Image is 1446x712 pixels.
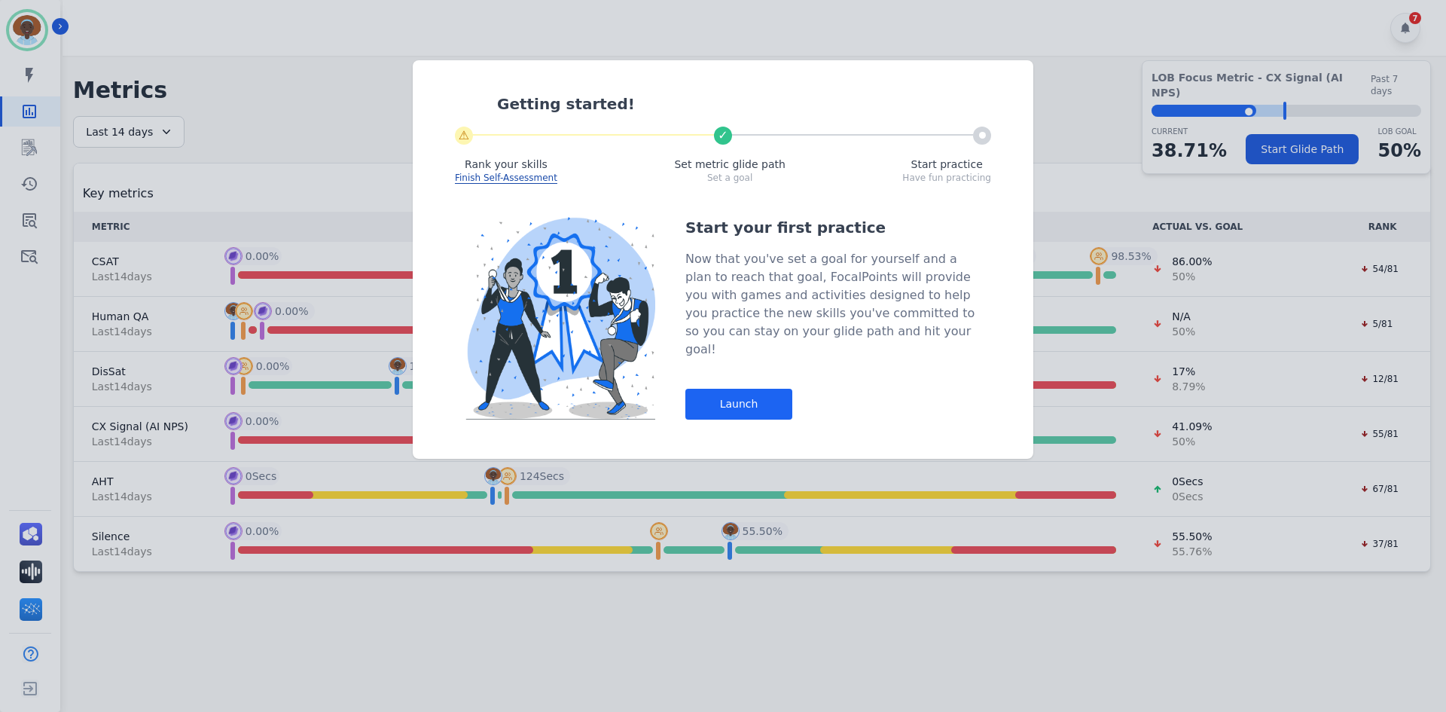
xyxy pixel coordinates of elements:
[714,127,732,145] div: ✓
[685,250,981,359] div: Now that you've set a goal for yourself and a plan to reach that goal, FocalPoints will provide y...
[455,173,557,184] span: Finish Self-Assessment
[497,93,991,115] div: Getting started!
[455,157,557,172] div: Rank your skills
[674,172,785,184] div: Set a goal
[902,172,991,184] div: Have fun practicing
[674,157,785,172] div: Set metric glide path
[902,157,991,172] div: Start practice
[685,217,981,238] div: Start your first practice
[455,127,473,145] div: ⚠
[685,389,792,420] div: Launch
